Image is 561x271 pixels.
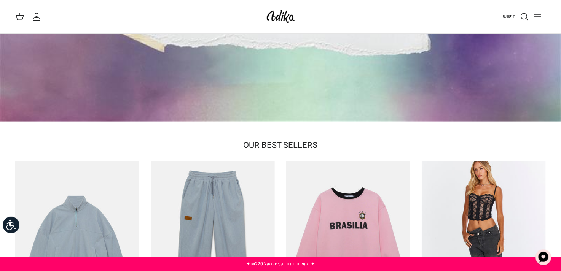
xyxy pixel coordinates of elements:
span: חיפוש [503,13,516,20]
a: חיפוש [503,12,529,21]
a: ✦ משלוח חינם בקנייה מעל ₪220 ✦ [246,260,315,267]
a: OUR BEST SELLERS [244,139,318,151]
img: Adika IL [265,8,297,25]
button: צ'אט [532,246,555,269]
a: החשבון שלי [32,12,44,21]
button: Toggle menu [529,8,546,25]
